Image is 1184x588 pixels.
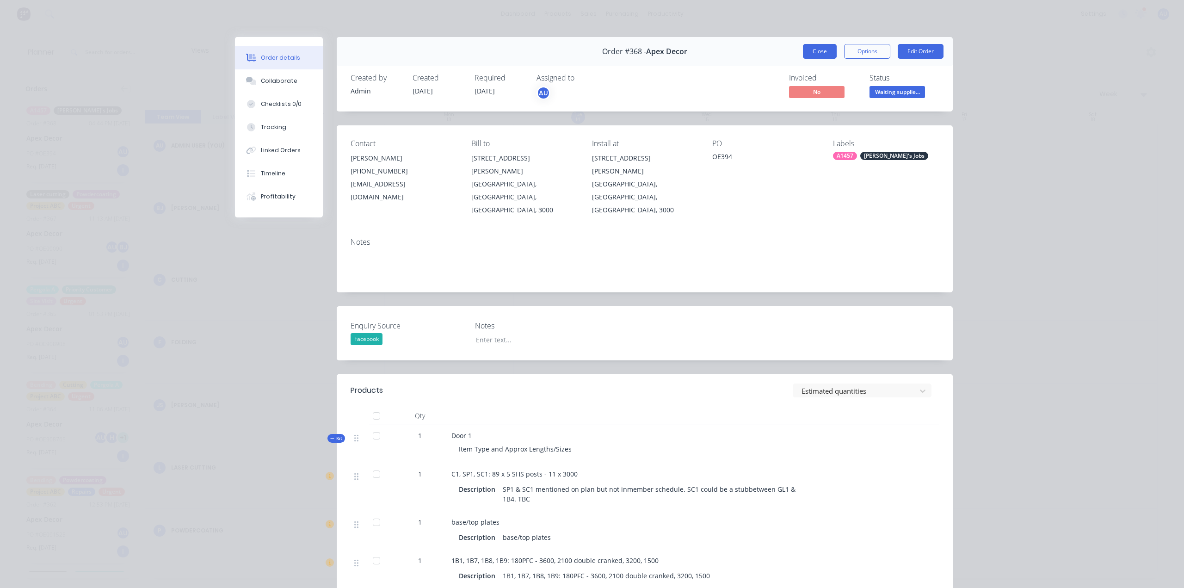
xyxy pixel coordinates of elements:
[789,74,858,82] div: Invoiced
[330,435,342,442] span: Kit
[459,445,572,453] span: Item Type and Approx Lengths/Sizes
[261,77,297,85] div: Collaborate
[869,86,925,98] span: Waiting supplie...
[499,531,555,544] div: base/top plates
[592,152,698,178] div: [STREET_ADDRESS][PERSON_NAME]
[471,152,577,178] div: [STREET_ADDRESS][PERSON_NAME]
[602,47,646,56] span: Order #368 -
[646,47,687,56] span: Apex Decor
[459,569,499,582] div: Description
[392,407,448,425] div: Qty
[712,152,818,165] div: OE394
[869,74,939,82] div: Status
[471,178,577,217] div: [GEOGRAPHIC_DATA], [GEOGRAPHIC_DATA], [GEOGRAPHIC_DATA], 3000
[235,185,323,208] button: Profitability
[351,165,456,178] div: [PHONE_NUMBER]
[351,238,939,247] div: Notes
[351,320,466,331] label: Enquiry Source
[261,100,302,108] div: Checklists 0/0
[789,86,845,98] span: No
[898,44,943,59] button: Edit Order
[475,320,591,331] label: Notes
[451,518,499,526] span: base/top plates
[413,87,433,95] span: [DATE]
[712,139,818,148] div: PO
[418,517,422,527] span: 1
[235,116,323,139] button: Tracking
[261,192,296,201] div: Profitability
[261,123,286,131] div: Tracking
[351,86,401,96] div: Admin
[471,152,577,217] div: [STREET_ADDRESS][PERSON_NAME][GEOGRAPHIC_DATA], [GEOGRAPHIC_DATA], [GEOGRAPHIC_DATA], 3000
[351,74,401,82] div: Created by
[351,139,456,148] div: Contact
[833,139,939,148] div: Labels
[471,139,577,148] div: Bill to
[592,152,698,217] div: [STREET_ADDRESS][PERSON_NAME][GEOGRAPHIC_DATA], [GEOGRAPHIC_DATA], [GEOGRAPHIC_DATA], 3000
[459,483,499,496] div: Description
[499,569,714,582] div: 1B1, 1B7, 1B8, 1B9: 180PFC - 3600, 2100 double cranked, 3200, 1500
[592,139,698,148] div: Install at
[327,434,345,443] button: Kit
[351,333,382,345] div: Facebook
[261,54,300,62] div: Order details
[803,44,837,59] button: Close
[451,431,472,440] span: Door 1
[351,385,383,396] div: Products
[261,169,285,178] div: Timeline
[499,483,807,506] div: SP1 & SC1 mentioned on plan but not inmember schedule. SC1 could be a stubbetween GL1 & 1B4. TBC
[351,152,456,165] div: [PERSON_NAME]
[451,556,659,565] span: 1B1, 1B7, 1B8, 1B9: 180PFC - 3600, 2100 double cranked, 3200, 1500
[536,86,550,100] button: AU
[459,531,499,544] div: Description
[860,152,928,160] div: [PERSON_NAME]'s Jobs
[536,74,629,82] div: Assigned to
[235,162,323,185] button: Timeline
[844,44,890,59] button: Options
[413,74,463,82] div: Created
[235,46,323,69] button: Order details
[351,178,456,204] div: [EMAIL_ADDRESS][DOMAIN_NAME]
[869,86,925,100] button: Waiting supplie...
[261,146,301,155] div: Linked Orders
[475,87,495,95] span: [DATE]
[418,431,422,440] span: 1
[475,74,525,82] div: Required
[592,178,698,217] div: [GEOGRAPHIC_DATA], [GEOGRAPHIC_DATA], [GEOGRAPHIC_DATA], 3000
[418,469,422,479] span: 1
[833,152,857,160] div: A1457
[351,152,456,204] div: [PERSON_NAME][PHONE_NUMBER][EMAIL_ADDRESS][DOMAIN_NAME]
[235,139,323,162] button: Linked Orders
[235,69,323,93] button: Collaborate
[235,93,323,116] button: Checklists 0/0
[418,556,422,565] span: 1
[451,470,578,478] span: C1, SP1, SC1: 89 x 5 SHS posts - 11 x 3000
